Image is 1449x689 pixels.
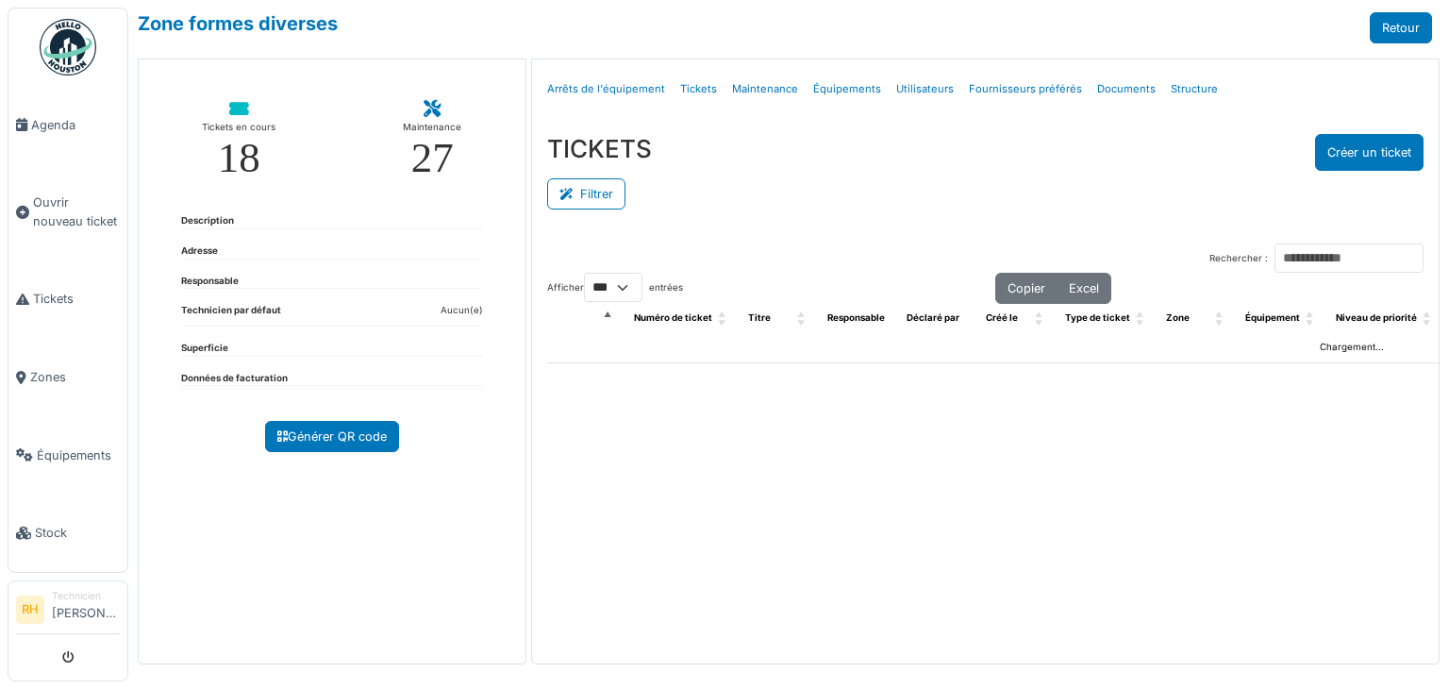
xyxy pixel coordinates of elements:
a: Arrêts de l'équipement [540,67,673,111]
a: Équipements [8,416,127,495]
div: Technicien [52,589,120,603]
span: Niveau de priorité [1336,312,1417,323]
span: Zone [1166,312,1190,323]
li: RH [16,596,44,624]
button: Créer un ticket [1315,134,1424,171]
span: Type de ticket [1065,312,1130,323]
a: Ouvrir nouveau ticket [8,164,127,260]
button: Excel [1057,273,1111,304]
span: Zones [30,368,120,386]
span: Titre [748,312,771,323]
span: Tickets [33,290,120,308]
a: Zone formes diverses [138,12,338,35]
span: Déclaré par [907,312,959,323]
a: Documents [1090,67,1163,111]
span: Créé le: Activate to sort [1035,304,1046,333]
span: Type de ticket: Activate to sort [1136,304,1147,333]
span: Agenda [31,116,120,134]
span: Équipements [37,446,120,464]
dt: Technicien par défaut [181,304,281,326]
span: Responsable [827,312,885,323]
a: Maintenance 27 [388,86,477,194]
dt: Superficie [181,342,228,356]
span: Zone: Activate to sort [1215,304,1226,333]
a: Tickets [8,260,127,339]
div: Tickets en cours [202,118,275,137]
dt: Adresse [181,244,218,259]
a: Retour [1370,12,1432,43]
span: Équipement [1245,312,1300,323]
a: Zones [8,338,127,416]
a: RH Technicien[PERSON_NAME] [16,589,120,634]
a: Structure [1163,67,1225,111]
a: Agenda [8,86,127,164]
select: Afficherentrées [584,273,642,302]
a: Tickets en cours 18 [187,86,291,194]
button: Copier [995,273,1058,304]
a: Tickets [673,67,724,111]
label: Rechercher : [1209,252,1268,266]
span: Excel [1069,281,1099,295]
dt: Responsable [181,275,239,289]
li: [PERSON_NAME] [52,589,120,630]
span: Équipement: Activate to sort [1306,304,1317,333]
span: Niveau de priorité: Activate to sort [1423,304,1434,333]
a: Maintenance [724,67,806,111]
div: 18 [218,137,260,179]
dt: Description [181,214,234,228]
a: Fournisseurs préférés [961,67,1090,111]
span: Copier [1008,281,1045,295]
span: Numéro de ticket [634,312,712,323]
h3: TICKETS [547,134,652,163]
a: Équipements [806,67,889,111]
img: Badge_color-CXgf-gQk.svg [40,19,96,76]
a: Générer QR code [265,421,399,452]
span: Ouvrir nouveau ticket [33,193,120,229]
div: Maintenance [403,118,461,137]
div: 27 [411,137,454,179]
span: Créé le [986,312,1018,323]
a: Utilisateurs [889,67,961,111]
button: Filtrer [547,178,625,210]
label: Afficher entrées [547,273,683,302]
span: Titre: Activate to sort [797,304,808,333]
a: Stock [8,495,127,573]
dt: Données de facturation [181,372,288,386]
span: Stock [35,524,120,542]
dd: Aucun(e) [441,304,483,318]
span: Numéro de ticket: Activate to sort [718,304,729,333]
